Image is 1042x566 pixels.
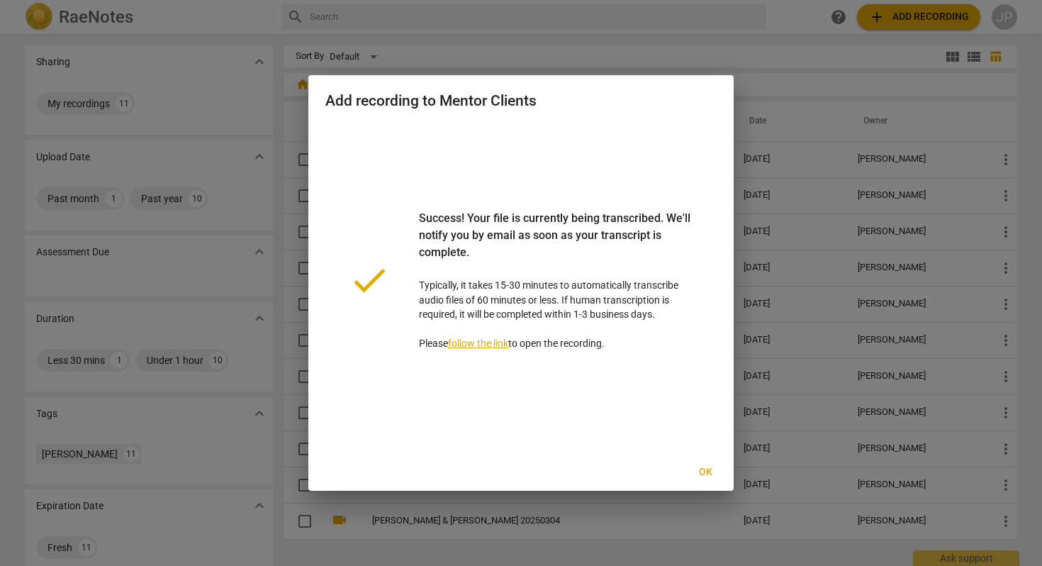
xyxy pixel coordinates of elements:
[348,259,391,301] span: done
[419,210,694,278] div: Success! Your file is currently being transcribed. We'll notify you by email as soon as your tran...
[694,465,717,479] span: Ok
[325,92,717,110] h2: Add recording to Mentor Clients
[448,338,508,349] a: follow the link
[419,210,694,351] p: Typically, it takes 15-30 minutes to automatically transcribe audio files of 60 minutes or less. ...
[683,460,728,485] button: Ok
